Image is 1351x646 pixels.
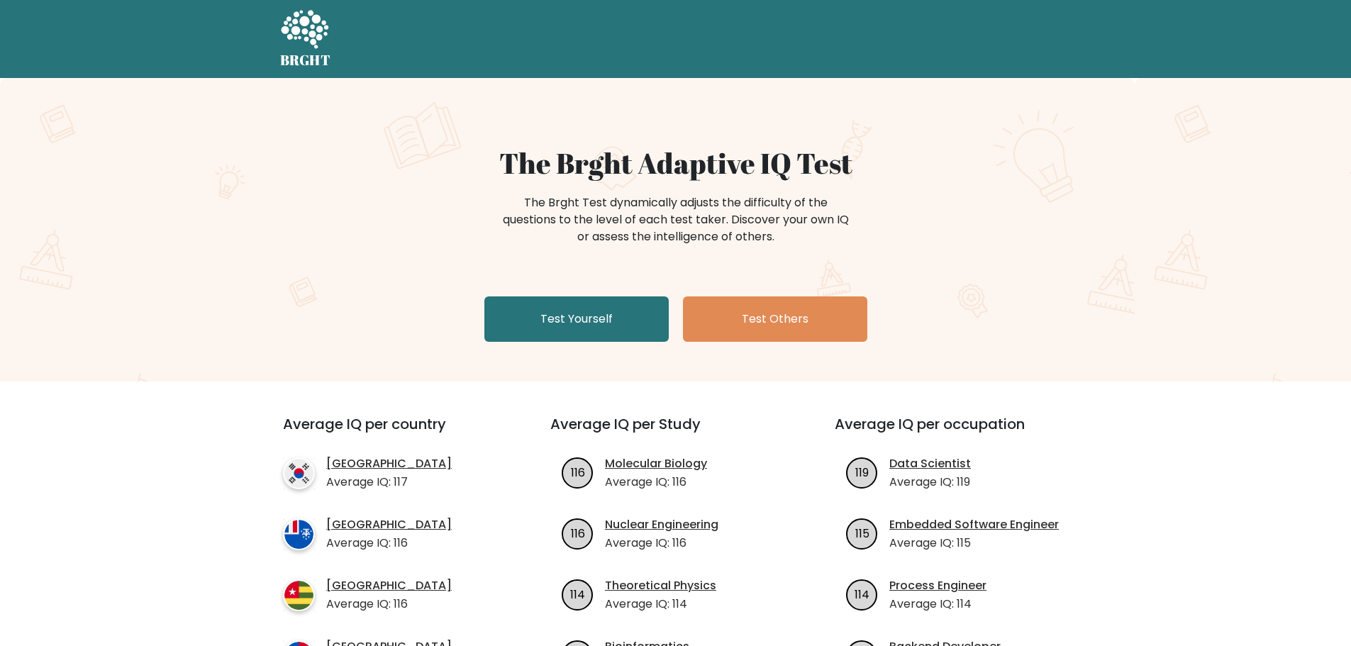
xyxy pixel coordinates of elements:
[326,474,452,491] p: Average IQ: 117
[855,525,869,541] text: 115
[605,596,716,613] p: Average IQ: 114
[571,464,585,480] text: 116
[855,464,869,480] text: 119
[280,6,331,72] a: BRGHT
[550,416,801,450] h3: Average IQ per Study
[889,474,971,491] p: Average IQ: 119
[683,296,867,342] a: Test Others
[499,194,853,245] div: The Brght Test dynamically adjusts the difficulty of the questions to the level of each test take...
[283,579,315,611] img: country
[283,518,315,550] img: country
[280,52,331,69] h5: BRGHT
[330,146,1022,180] h1: The Brght Adaptive IQ Test
[605,455,707,472] a: Molecular Biology
[889,535,1059,552] p: Average IQ: 115
[889,516,1059,533] a: Embedded Software Engineer
[326,596,452,613] p: Average IQ: 116
[889,577,986,594] a: Process Engineer
[835,416,1085,450] h3: Average IQ per occupation
[326,516,452,533] a: [GEOGRAPHIC_DATA]
[855,586,869,602] text: 114
[570,586,585,602] text: 114
[889,596,986,613] p: Average IQ: 114
[605,516,718,533] a: Nuclear Engineering
[484,296,669,342] a: Test Yourself
[571,525,585,541] text: 116
[326,535,452,552] p: Average IQ: 116
[605,535,718,552] p: Average IQ: 116
[605,577,716,594] a: Theoretical Physics
[283,457,315,489] img: country
[326,455,452,472] a: [GEOGRAPHIC_DATA]
[283,416,499,450] h3: Average IQ per country
[326,577,452,594] a: [GEOGRAPHIC_DATA]
[605,474,707,491] p: Average IQ: 116
[889,455,971,472] a: Data Scientist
